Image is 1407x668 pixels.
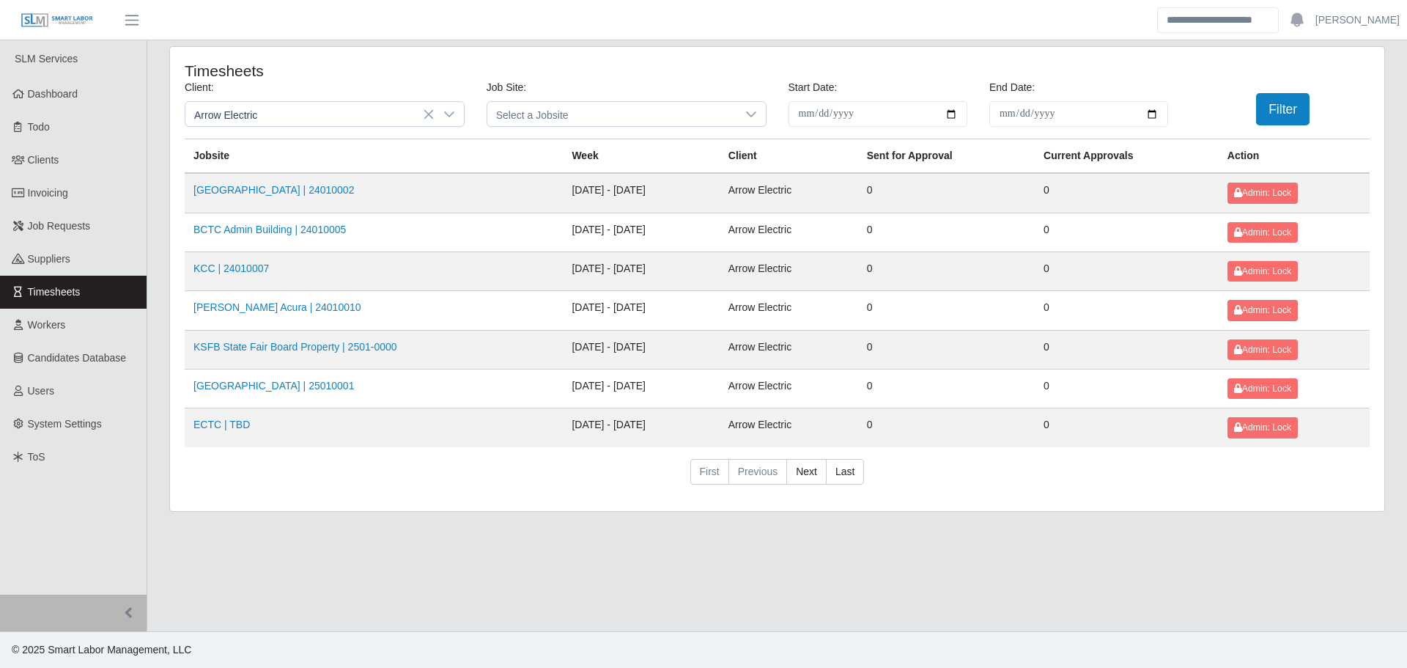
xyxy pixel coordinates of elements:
input: Search [1157,7,1279,33]
h4: Timesheets [185,62,665,80]
th: Action [1219,139,1370,174]
span: © 2025 Smart Labor Management, LLC [12,644,191,656]
a: BCTC Admin Building | 24010005 [193,224,346,235]
td: 0 [858,252,1035,290]
th: Sent for Approval [858,139,1035,174]
td: 0 [1035,330,1219,369]
button: Admin: Lock [1227,300,1298,320]
a: KSFB State Fair Board Property | 2501-0000 [193,341,397,353]
label: Job Site: [487,80,526,95]
td: 0 [1035,252,1219,290]
a: Next [786,459,827,485]
span: Users [28,385,55,397]
a: ECTC | TBD [193,419,250,430]
td: Arrow Electric [720,252,858,290]
td: Arrow Electric [720,291,858,330]
th: Current Approvals [1035,139,1219,174]
span: Timesheets [28,286,81,298]
span: SLM Services [15,53,78,65]
nav: pagination [185,459,1370,497]
span: Admin: Lock [1234,345,1291,355]
td: [DATE] - [DATE] [563,173,719,213]
td: Arrow Electric [720,370,858,408]
td: 0 [1035,291,1219,330]
span: Clients [28,154,59,166]
label: Client: [185,80,214,95]
span: Workers [28,319,66,331]
td: Arrow Electric [720,173,858,213]
td: 0 [858,291,1035,330]
span: Job Requests [28,220,91,232]
span: Admin: Lock [1234,266,1291,276]
th: Jobsite [185,139,563,174]
a: [GEOGRAPHIC_DATA] | 25010001 [193,380,354,392]
span: Admin: Lock [1234,305,1291,315]
button: Admin: Lock [1227,222,1298,243]
td: [DATE] - [DATE] [563,408,719,447]
span: Select a Jobsite [487,102,736,126]
button: Admin: Lock [1227,417,1298,438]
td: [DATE] - [DATE] [563,291,719,330]
a: [GEOGRAPHIC_DATA] | 24010002 [193,184,354,196]
button: Filter [1256,93,1310,125]
th: Client [720,139,858,174]
td: Arrow Electric [720,213,858,252]
span: Admin: Lock [1234,227,1291,238]
span: Dashboard [28,88,78,100]
span: Candidates Database [28,352,127,364]
button: Admin: Lock [1227,339,1298,360]
label: End Date: [989,80,1035,95]
td: [DATE] - [DATE] [563,213,719,252]
button: Admin: Lock [1227,183,1298,203]
td: 0 [858,173,1035,213]
td: 0 [1035,370,1219,408]
span: Invoicing [28,187,68,199]
label: Start Date: [789,80,838,95]
a: Last [826,459,864,485]
span: Admin: Lock [1234,383,1291,394]
td: 0 [858,213,1035,252]
th: Week [563,139,719,174]
span: Admin: Lock [1234,188,1291,198]
td: 0 [858,330,1035,369]
span: System Settings [28,418,102,430]
a: [PERSON_NAME] [1315,12,1400,28]
a: KCC | 24010007 [193,263,269,274]
img: SLM Logo [21,12,94,29]
td: 0 [858,370,1035,408]
button: Admin: Lock [1227,261,1298,282]
td: 0 [1035,213,1219,252]
td: 0 [858,408,1035,447]
td: 0 [1035,408,1219,447]
td: [DATE] - [DATE] [563,370,719,408]
td: [DATE] - [DATE] [563,252,719,290]
button: Admin: Lock [1227,378,1298,399]
span: Todo [28,121,50,133]
span: ToS [28,451,45,463]
td: 0 [1035,173,1219,213]
td: [DATE] - [DATE] [563,330,719,369]
td: Arrow Electric [720,408,858,447]
a: [PERSON_NAME] Acura | 24010010 [193,301,361,313]
td: Arrow Electric [720,330,858,369]
span: Arrow Electric [185,102,435,126]
span: Admin: Lock [1234,422,1291,433]
span: Suppliers [28,253,70,265]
